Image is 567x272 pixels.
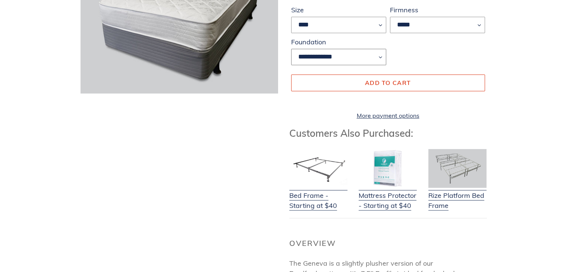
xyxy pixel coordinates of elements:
img: Bed Frame [289,149,347,188]
img: Mattress Protector [359,149,417,188]
label: Foundation [291,37,386,47]
label: Size [291,5,386,15]
a: Mattress Protector - Starting at $40 [359,181,417,211]
button: Add to cart [291,75,485,91]
a: Bed Frame - Starting at $40 [289,181,347,211]
h3: Customers Also Purchased: [289,127,487,139]
span: Add to cart [365,79,411,86]
a: More payment options [291,111,485,120]
h2: Overview [289,239,487,248]
img: Adjustable Base [428,149,486,188]
label: Firmness [390,5,485,15]
a: Rize Platform Bed Frame [428,181,486,211]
